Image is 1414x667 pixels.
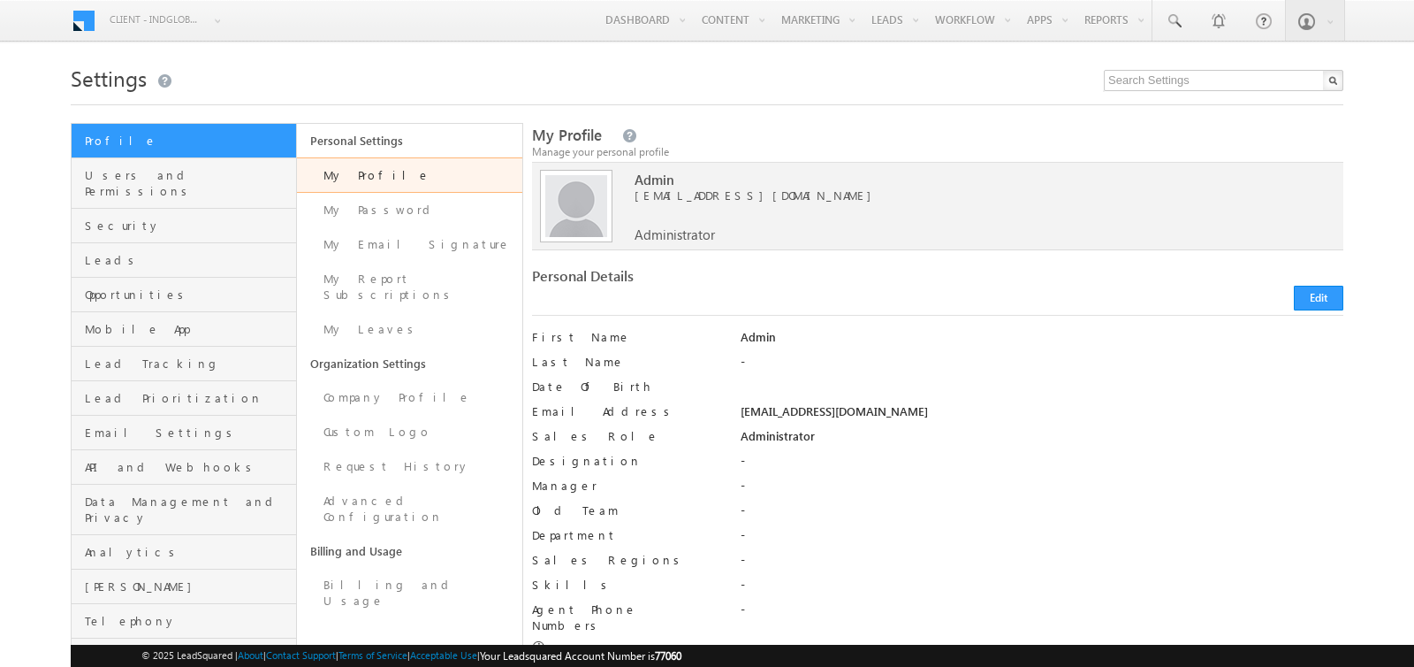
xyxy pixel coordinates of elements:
[1294,286,1343,310] button: Edit
[238,649,263,661] a: About
[85,133,292,149] span: Profile
[85,287,292,303] span: Opportunities
[85,459,292,475] span: API and Webhooks
[532,502,719,518] label: Old Team
[741,354,1343,379] div: -
[85,321,292,337] span: Mobile App
[297,227,522,262] a: My Email Signature
[72,312,296,347] a: Mobile App
[72,209,296,243] a: Security
[410,649,477,661] a: Acceptable Use
[266,649,336,661] a: Contact Support
[532,268,927,293] div: Personal Details
[297,193,522,227] a: My Password
[532,125,602,145] span: My Profile
[532,453,719,469] label: Designation
[532,577,719,593] label: Skills
[71,64,147,92] span: Settings
[141,648,681,664] span: © 2025 LeadSquared | | | | |
[85,356,292,372] span: Lead Tracking
[741,552,1343,577] div: -
[85,494,292,525] span: Data Management and Privacy
[72,416,296,450] a: Email Settings
[532,602,719,633] label: Agent Phone Numbers
[635,172,1283,188] span: Admin
[85,218,292,234] span: Security
[297,568,522,618] a: Billing and Usage
[72,570,296,604] a: [PERSON_NAME]
[297,124,522,157] a: Personal Settings
[110,11,202,28] span: Client - indglobal1 (77060)
[741,428,1343,453] div: Administrator
[532,329,719,345] label: First Name
[532,478,719,494] label: Manager
[532,527,719,543] label: Department
[741,577,1343,602] div: -
[72,485,296,535] a: Data Management and Privacy
[532,144,1343,160] div: Manage your personal profile
[635,226,715,242] span: Administrator
[741,329,1343,354] div: Admin
[72,243,296,278] a: Leads
[635,188,1283,203] span: [EMAIL_ADDRESS][DOMAIN_NAME]
[1104,70,1343,91] input: Search Settings
[297,534,522,568] a: Billing and Usage
[741,602,1343,626] div: -
[297,262,522,312] a: My Report Subscriptions
[85,252,292,268] span: Leads
[741,453,1343,478] div: -
[480,649,681,663] span: Your Leadsquared Account Number is
[297,157,522,193] a: My Profile
[532,354,719,370] label: Last Name
[72,535,296,570] a: Analytics
[338,649,407,661] a: Terms of Service
[532,403,719,419] label: Email Address
[72,347,296,381] a: Lead Tracking
[72,124,296,158] a: Profile
[741,502,1343,527] div: -
[532,552,719,568] label: Sales Regions
[72,158,296,209] a: Users and Permissions
[85,390,292,406] span: Lead Prioritization
[72,604,296,639] a: Telephony
[655,649,681,663] span: 77060
[297,380,522,415] a: Company Profile
[297,449,522,484] a: Request History
[85,425,292,441] span: Email Settings
[741,527,1343,552] div: -
[532,428,719,444] label: Sales Role
[741,403,1343,428] div: [EMAIL_ADDRESS][DOMAIN_NAME]
[85,544,292,560] span: Analytics
[85,167,292,199] span: Users and Permissions
[297,347,522,380] a: Organization Settings
[85,579,292,594] span: [PERSON_NAME]
[532,379,719,395] label: Date Of Birth
[72,450,296,485] a: API and Webhooks
[85,613,292,629] span: Telephony
[297,312,522,347] a: My Leaves
[297,484,522,534] a: Advanced Configuration
[741,478,1343,502] div: -
[72,381,296,416] a: Lead Prioritization
[72,278,296,312] a: Opportunities
[297,415,522,449] a: Custom Logo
